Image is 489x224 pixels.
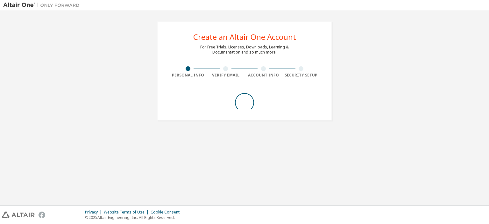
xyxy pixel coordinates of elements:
div: Privacy [85,210,104,215]
div: Personal Info [169,73,207,78]
img: Altair One [3,2,83,8]
div: Security Setup [282,73,320,78]
div: Create an Altair One Account [193,33,296,41]
p: © 2025 Altair Engineering, Inc. All Rights Reserved. [85,215,183,220]
div: Cookie Consent [151,210,183,215]
div: Website Terms of Use [104,210,151,215]
img: altair_logo.svg [2,212,35,218]
img: facebook.svg [39,212,45,218]
div: For Free Trials, Licenses, Downloads, Learning & Documentation and so much more. [200,45,289,55]
div: Verify Email [207,73,245,78]
div: Account Info [244,73,282,78]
